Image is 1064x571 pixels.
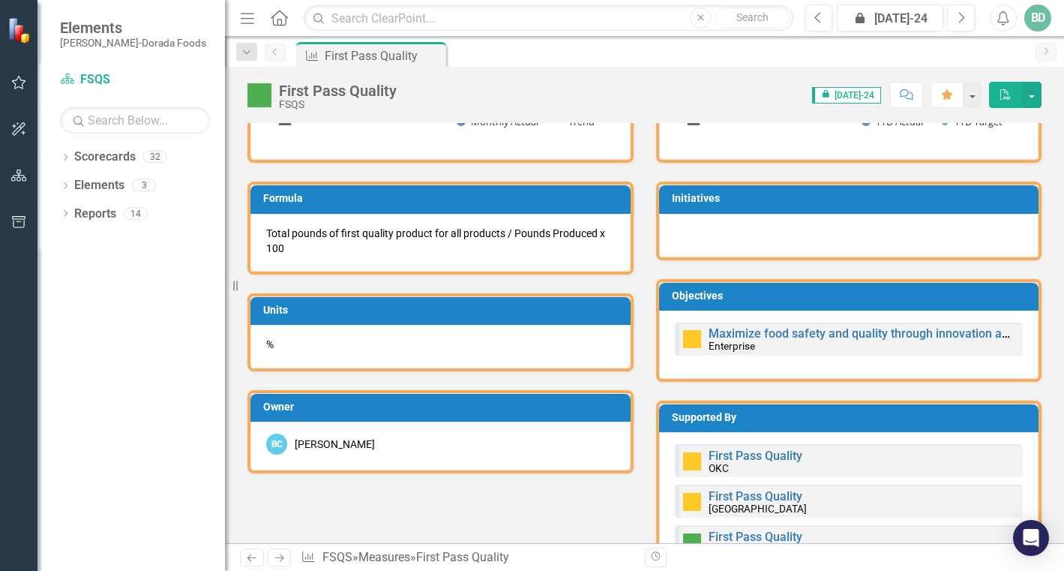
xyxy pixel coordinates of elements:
div: Open Intercom Messenger [1013,520,1049,556]
a: First Pass Quality [709,449,802,463]
small: [PERSON_NAME]-Dorada Foods [60,37,206,49]
h3: Objectives [672,290,1032,302]
button: Search [715,8,790,29]
a: FSQS [60,71,210,89]
div: FSQS [279,99,397,110]
a: Reports [74,206,116,223]
img: Caution [683,493,701,511]
div: 32 [143,151,167,164]
div: First Pass Quality [325,47,442,65]
a: Scorecards [74,149,136,166]
img: Caution [683,452,701,470]
div: First Pass Quality [279,83,397,99]
small: OKC [709,462,729,474]
span: % [266,338,274,350]
h3: Owner [263,401,623,413]
div: [DATE]-24 [842,10,938,28]
img: Above Target [247,83,271,107]
img: Above Target [683,533,701,551]
img: ClearPoint Strategy [7,17,34,44]
a: Elements [74,177,124,194]
a: First Pass Quality [709,530,802,544]
button: BD [1024,5,1051,32]
a: FSQS [322,550,352,564]
input: Search Below... [60,107,210,134]
img: Caution [683,330,701,348]
h3: Units [263,305,623,316]
small: [GEOGRAPHIC_DATA] [709,543,807,555]
input: Search ClearPoint... [304,5,793,32]
div: 14 [124,207,148,220]
small: [GEOGRAPHIC_DATA] [709,503,807,515]
div: [PERSON_NAME] [295,437,375,452]
a: Measures [358,550,410,564]
h3: Supported By [672,412,1032,423]
h3: Formula [263,193,623,204]
div: BC [266,434,287,455]
div: 3 [132,179,156,192]
button: [DATE]-24 [837,5,943,32]
small: Enterprise [709,340,755,352]
div: » » [301,549,633,566]
span: Total pounds of first quality product for all products / Pounds Produced x 100 [266,227,605,254]
span: Search [736,11,769,23]
span: Elements [60,19,206,37]
a: First Pass Quality [709,489,802,503]
h3: Initiatives [672,193,1032,204]
span: [DATE]-24 [812,87,881,104]
div: First Pass Quality [416,550,509,564]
